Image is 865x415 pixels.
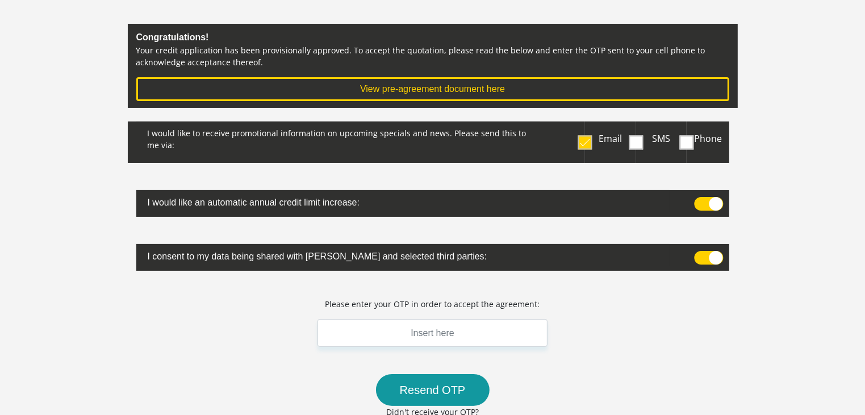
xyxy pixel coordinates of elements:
[317,319,548,347] input: Insert here
[599,132,622,145] span: Email
[652,132,670,145] span: SMS
[136,77,729,101] button: View pre-agreement document here
[376,374,490,406] button: Resend OTP
[136,190,670,212] label: I would like an automatic annual credit limit increase:
[325,298,540,310] p: Please enter your OTP in order to accept the agreement:
[136,244,670,266] label: I consent to my data being shared with [PERSON_NAME] and selected third parties:
[136,121,540,154] p: I would like to receive promotional information on upcoming specials and news. Please send this t...
[136,32,209,42] b: Congratulations!
[136,44,729,68] p: Your credit application has been provisionally approved. To accept the quotation, please read the...
[694,132,722,145] span: Phone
